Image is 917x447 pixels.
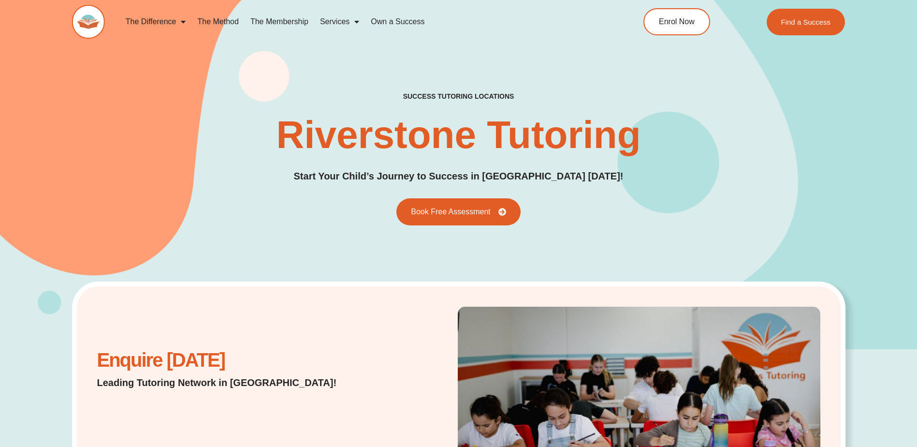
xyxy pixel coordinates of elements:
span: Enrol Now [659,18,695,26]
p: Start Your Child’s Journey to Success in [GEOGRAPHIC_DATA] [DATE]! [294,169,624,184]
a: Book Free Assessment [396,198,521,225]
nav: Menu [120,11,599,33]
a: The Membership [245,11,314,33]
a: Enrol Now [643,8,710,35]
a: Find a Success [767,9,845,35]
p: Leading Tutoring Network in [GEOGRAPHIC_DATA]! [97,376,362,389]
span: Find a Success [781,18,831,26]
a: The Method [191,11,244,33]
span: Book Free Assessment [411,208,491,216]
a: Services [314,11,365,33]
a: The Difference [120,11,192,33]
h2: Enquire [DATE] [97,354,362,366]
h2: success tutoring locations [403,92,514,101]
h1: Riverstone Tutoring [276,116,640,154]
a: Own a Success [365,11,430,33]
